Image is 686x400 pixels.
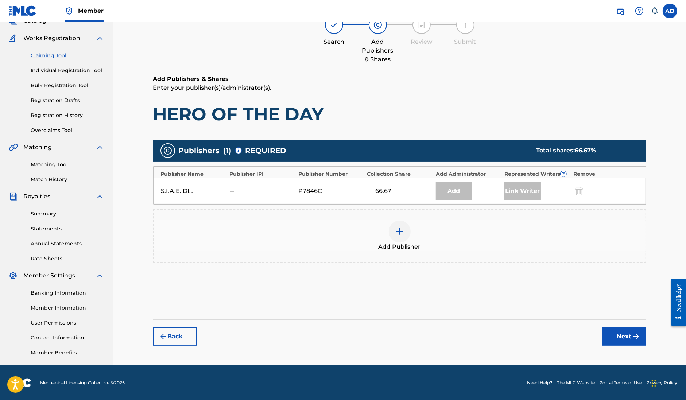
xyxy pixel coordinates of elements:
[360,38,396,64] div: Add Publishers & Shares
[163,146,172,155] img: publishers
[9,143,18,152] img: Matching
[650,365,686,400] div: Widget chat
[9,271,18,280] img: Member Settings
[527,380,553,386] a: Need Help?
[373,20,382,29] img: step indicator icon for Add Publishers & Shares
[31,112,104,119] a: Registration History
[31,304,104,312] a: Member Information
[31,67,104,74] a: Individual Registration Tool
[31,161,104,168] a: Matching Tool
[224,145,232,156] span: ( 1 )
[632,332,640,341] img: f7272a7cc735f4ea7f67.svg
[31,240,104,248] a: Annual Statements
[573,170,639,178] div: Remove
[599,380,642,386] a: Portal Terms of Use
[298,170,364,178] div: Publisher Number
[557,380,595,386] a: The MLC Website
[31,334,104,342] a: Contact Information
[23,34,80,43] span: Works Registration
[31,52,104,59] a: Claiming Tool
[159,332,168,341] img: 7ee5dd4eb1f8a8e3ef2f.svg
[663,4,677,18] div: User Menu
[31,319,104,327] a: User Permissions
[9,378,31,387] img: logo
[236,148,241,154] span: ?
[436,170,501,178] div: Add Administrator
[65,7,74,15] img: Top Rightsholder
[613,4,628,18] a: Public Search
[9,5,37,16] img: MLC Logo
[31,127,104,134] a: Overclaims Tool
[602,327,646,346] button: Next
[504,170,570,178] div: Represented Writers
[417,20,426,29] img: step indicator icon for Review
[31,349,104,357] a: Member Benefits
[23,271,75,280] span: Member Settings
[367,170,432,178] div: Collection Share
[153,75,646,84] h6: Add Publishers & Shares
[9,34,18,43] img: Works Registration
[635,7,644,15] img: help
[632,4,647,18] div: Help
[403,38,440,46] div: Review
[96,34,104,43] img: expand
[229,170,295,178] div: Publisher IPI
[316,38,352,46] div: Search
[31,176,104,183] a: Match History
[31,97,104,104] a: Registration Drafts
[96,271,104,280] img: expand
[96,143,104,152] img: expand
[646,380,677,386] a: Privacy Policy
[9,16,46,25] a: CatalogCatalog
[651,7,658,15] div: Notifications
[395,227,404,236] img: add
[447,38,484,46] div: Submit
[179,145,220,156] span: Publishers
[31,289,104,297] a: Banking Information
[575,147,596,154] span: 66.67 %
[561,171,566,177] span: ?
[31,82,104,89] a: Bulk Registration Tool
[161,170,226,178] div: Publisher Name
[153,327,197,346] button: Back
[96,192,104,201] img: expand
[666,273,686,331] iframe: Resource Center
[23,143,52,152] span: Matching
[153,84,646,92] p: Enter your publisher(s)/administrator(s).
[650,365,686,400] iframe: Chat Widget
[78,7,104,15] span: Member
[536,146,632,155] div: Total shares:
[379,242,421,251] span: Add Publisher
[31,225,104,233] a: Statements
[153,103,646,125] h1: HERO OF THE DAY
[461,20,470,29] img: step indicator icon for Submit
[23,192,50,201] span: Royalties
[40,380,125,386] span: Mechanical Licensing Collective © 2025
[652,372,656,394] div: Trascina
[245,145,287,156] span: REQUIRED
[616,7,625,15] img: search
[9,192,18,201] img: Royalties
[330,20,338,29] img: step indicator icon for Search
[31,255,104,263] a: Rate Sheets
[31,210,104,218] a: Summary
